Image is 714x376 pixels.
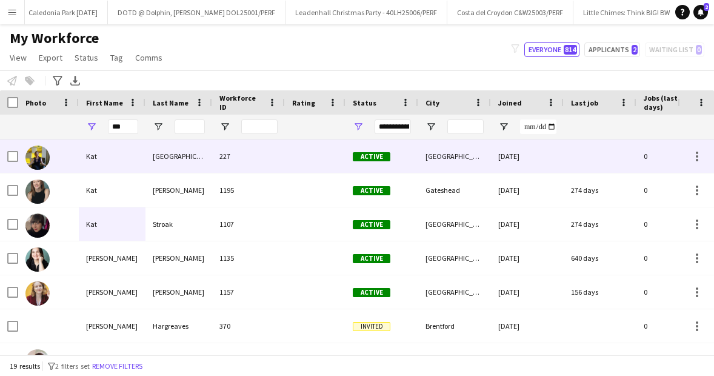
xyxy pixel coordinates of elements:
[19,1,108,24] button: Caledonia Park [DATE]
[212,207,285,241] div: 1107
[79,139,145,173] div: Kat
[75,52,98,63] span: Status
[564,45,577,55] span: 814
[219,121,230,132] button: Open Filter Menu
[571,98,598,107] span: Last job
[25,213,50,238] img: Kat Stroak
[212,309,285,343] div: 370
[79,173,145,207] div: Kat
[50,73,65,88] app-action-btn: Advanced filters
[520,119,556,134] input: Joined Filter Input
[145,173,212,207] div: [PERSON_NAME]
[564,275,636,309] div: 156 days
[491,275,564,309] div: [DATE]
[353,220,390,229] span: Active
[25,349,50,374] img: Kate Sandison
[704,3,709,11] span: 2
[25,146,50,170] img: Kat Borrowdale
[693,5,708,19] a: 2
[353,288,390,297] span: Active
[292,98,315,107] span: Rating
[135,52,162,63] span: Comms
[145,139,212,173] div: [GEOGRAPHIC_DATA]
[105,50,128,65] a: Tag
[418,173,491,207] div: Gateshead
[79,275,145,309] div: [PERSON_NAME]
[79,241,145,275] div: [PERSON_NAME]
[219,93,263,112] span: Workforce ID
[353,186,390,195] span: Active
[418,309,491,343] div: Brentford
[212,275,285,309] div: 1157
[418,207,491,241] div: [GEOGRAPHIC_DATA]
[285,1,447,24] button: Leadenhall Christmas Party - 40LH25006/PERF
[86,98,123,107] span: First Name
[418,241,491,275] div: [GEOGRAPHIC_DATA]
[564,207,636,241] div: 274 days
[584,42,640,57] button: Applicants2
[212,139,285,173] div: 227
[25,247,50,272] img: Kate Abbott
[175,119,205,134] input: Last Name Filter Input
[491,139,564,173] div: [DATE]
[353,121,364,132] button: Open Filter Menu
[425,98,439,107] span: City
[241,119,278,134] input: Workforce ID Filter Input
[34,50,67,65] a: Export
[498,98,522,107] span: Joined
[212,241,285,275] div: 1135
[644,93,693,112] span: Jobs (last 90 days)
[353,254,390,263] span: Active
[79,207,145,241] div: Kat
[110,52,123,63] span: Tag
[564,241,636,275] div: 640 days
[108,119,138,134] input: First Name Filter Input
[130,50,167,65] a: Comms
[5,50,32,65] a: View
[145,207,212,241] div: Stroak
[447,119,484,134] input: City Filter Input
[145,309,212,343] div: Hargreaves
[90,360,145,373] button: Remove filters
[145,241,212,275] div: [PERSON_NAME]
[108,1,285,24] button: DOTD @ Dolphin, [PERSON_NAME] DOL25001/PERF
[10,29,99,47] span: My Workforce
[39,52,62,63] span: Export
[212,173,285,207] div: 1195
[447,1,573,24] button: Costa del Croydon C&W25003/PERF
[25,180,50,204] img: Kat Rayner
[491,173,564,207] div: [DATE]
[55,361,90,371] span: 2 filters set
[86,121,97,132] button: Open Filter Menu
[25,98,46,107] span: Photo
[25,281,50,306] img: Kate Andrews
[10,52,27,63] span: View
[353,152,390,161] span: Active
[632,45,638,55] span: 2
[68,73,82,88] app-action-btn: Export XLSX
[498,121,509,132] button: Open Filter Menu
[491,241,564,275] div: [DATE]
[418,139,491,173] div: [GEOGRAPHIC_DATA]
[524,42,579,57] button: Everyone814
[418,275,491,309] div: [GEOGRAPHIC_DATA]
[145,275,212,309] div: [PERSON_NAME]
[491,207,564,241] div: [DATE]
[353,322,390,331] span: Invited
[153,121,164,132] button: Open Filter Menu
[425,121,436,132] button: Open Filter Menu
[79,309,145,343] div: [PERSON_NAME]
[353,98,376,107] span: Status
[153,98,189,107] span: Last Name
[70,50,103,65] a: Status
[491,309,564,343] div: [DATE]
[564,173,636,207] div: 274 days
